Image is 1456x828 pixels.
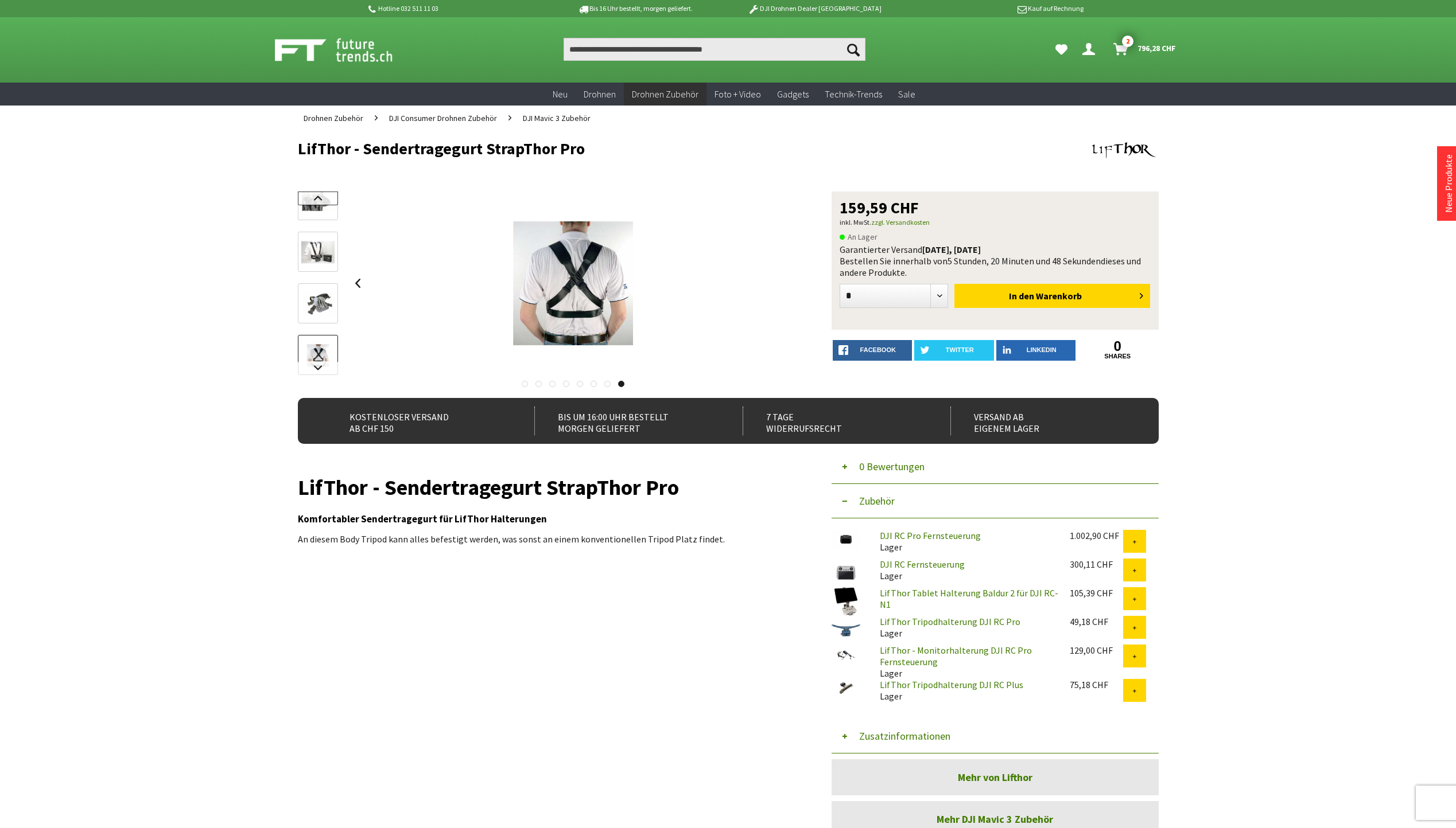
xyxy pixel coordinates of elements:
div: 7 Tage Widerrufsrecht [743,407,926,435]
button: Zubehör [832,484,1159,518]
button: 0 Bewertungen [832,450,1159,484]
img: Shop Futuretrends - zur Startseite wechseln [275,36,418,64]
div: Garantierter Versand Bestellen Sie innerhalb von dieses und andere Produkte. [840,244,1151,278]
a: Meine Favoriten [1050,38,1073,61]
span: Technik-Trends [825,88,882,100]
span: 2 [1122,36,1133,47]
div: 300,11 CHF [1070,558,1123,570]
a: DJI RC Pro Fernsteuerung [880,530,981,541]
span: 5 Stunden, 20 Minuten und 48 Sekunden [948,255,1101,267]
span: DJI Mavic 3 Zubehör [523,113,591,123]
span: LinkedIn [1027,346,1057,353]
a: Drohnen Zubehör [624,83,706,106]
span: DJI Consumer Drohnen Zubehör [389,113,497,123]
a: shares [1078,353,1158,360]
span: Neu [553,88,568,100]
div: Lager [871,530,1061,553]
a: Sale [890,83,923,106]
p: Bis 16 Uhr bestellt, morgen geliefert. [546,2,725,15]
img: Lifthor [1090,140,1159,161]
span: facebook [860,346,896,353]
div: 129,00 CHF [1070,645,1123,656]
img: LifThor - Monitorhalterung DJI RC Pro Fernsteuerung [832,645,860,663]
div: Bis um 16:00 Uhr bestellt Morgen geliefert [534,407,717,435]
a: LifThor Tablet Halterung Baldur 2 für DJI RC-N1 [880,587,1058,610]
h1: LifThor - Sendertragegurt StrapThor Pro [298,140,987,157]
a: zzgl. Versandkosten [871,218,930,226]
a: Mehr von Lifthor [832,759,1159,795]
span: Sale [898,88,915,100]
p: DJI Drohnen Dealer [GEOGRAPHIC_DATA] [725,2,904,15]
button: In den Warenkorb [954,284,1150,308]
a: DJI RC Fernsteuerung [880,558,965,570]
div: 49,18 CHF [1070,616,1123,627]
a: LifThor Tripodhalterung DJI RC Pro [880,616,1020,627]
img: LifThor Tripodhalterung DJI RC Pro [832,616,860,645]
p: Kauf auf Rechnung [904,2,1084,15]
a: LinkedIn [996,340,1076,361]
b: [DATE], [DATE] [922,244,981,255]
img: DJI RC Fernsteuerung [832,558,860,587]
button: Suchen [841,38,865,61]
p: Hotline 032 511 11 03 [367,2,546,15]
div: Lager [871,616,1061,639]
a: Warenkorb [1109,38,1182,61]
a: facebook [833,340,913,361]
img: DJI RC Pro Fernsteuerung [832,530,860,549]
img: LifThor Tablet Halterung Baldur 2 für DJI RC-N1 [832,587,860,616]
p: inkl. MwSt. [840,216,1151,229]
div: Lager [871,679,1061,702]
span: Warenkorb [1036,290,1082,302]
a: twitter [914,340,994,361]
a: Neu [545,83,576,106]
input: Produkt, Marke, Kategorie, EAN, Artikelnummer… [564,38,865,61]
span: Drohnen [584,88,616,100]
div: 1.002,90 CHF [1070,530,1123,541]
a: 0 [1078,340,1158,353]
a: Foto + Video [706,83,769,106]
span: Gadgets [777,88,809,100]
div: Lager [871,645,1061,679]
span: An Lager [840,230,878,244]
a: Gadgets [769,83,817,106]
div: Kostenloser Versand ab CHF 150 [327,407,510,435]
a: DJI Mavic 3 Zubehör [517,106,596,131]
a: Drohnen [576,83,624,106]
a: Neue Produkte [1443,154,1454,213]
a: DJI Consumer Drohnen Zubehör [383,106,503,131]
span: Drohnen Zubehör [632,88,698,100]
a: LifThor Tripodhalterung DJI RC Plus [880,679,1023,690]
span: An diesem Body Tripod kann alles befestigt werden, was sonst an einem konventionellen Tripod Plat... [298,533,725,545]
a: Dein Konto [1078,38,1104,61]
div: 75,18 CHF [1070,679,1123,690]
span: twitter [946,346,974,353]
div: 105,39 CHF [1070,587,1123,599]
span: 796,28 CHF [1137,39,1176,57]
a: LifThor - Monitorhalterung DJI RC Pro Fernsteuerung [880,645,1032,667]
div: Versand ab eigenem Lager [950,407,1133,435]
span: In den [1009,290,1034,302]
span: Foto + Video [715,88,761,100]
span: 159,59 CHF [840,200,919,216]
a: Technik-Trends [817,83,890,106]
button: Zusatzinformationen [832,719,1159,753]
a: Drohnen Zubehör [298,106,369,131]
div: Lager [871,558,1061,581]
img: LifThor Tripodhalterung DJI RC Plus [832,679,860,697]
h3: Komfortabler Sendertragegurt für LifThor Halterungen [298,511,797,526]
h1: LifThor - Sendertragegurt StrapThor Pro [298,479,797,495]
span: Drohnen Zubehör [304,113,363,123]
